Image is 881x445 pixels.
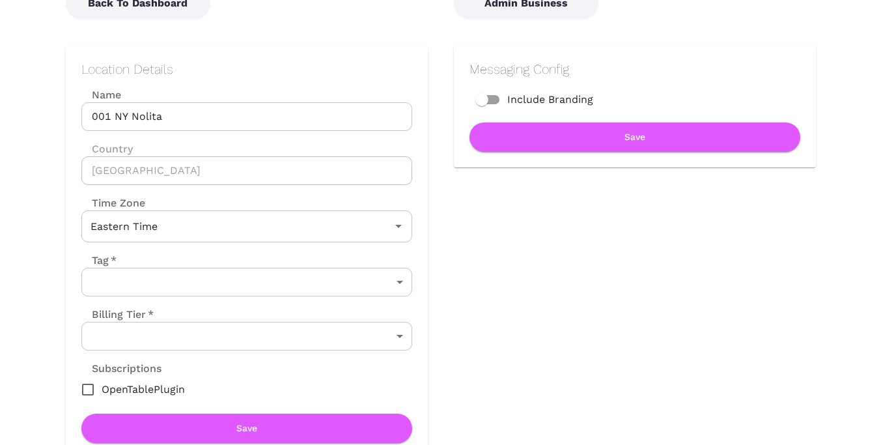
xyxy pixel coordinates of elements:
label: Time Zone [81,195,412,210]
label: Country [81,141,412,156]
h2: Messaging Config [469,61,800,77]
h2: Location Details [81,61,412,77]
label: Name [81,87,412,102]
label: Tag [81,253,117,268]
button: Save [81,414,412,443]
button: Save [469,122,800,152]
label: Billing Tier [81,307,154,322]
label: Subscriptions [81,361,161,376]
button: Open [389,217,408,235]
span: Include Branding [507,92,593,108]
span: OpenTablePlugin [102,382,185,397]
